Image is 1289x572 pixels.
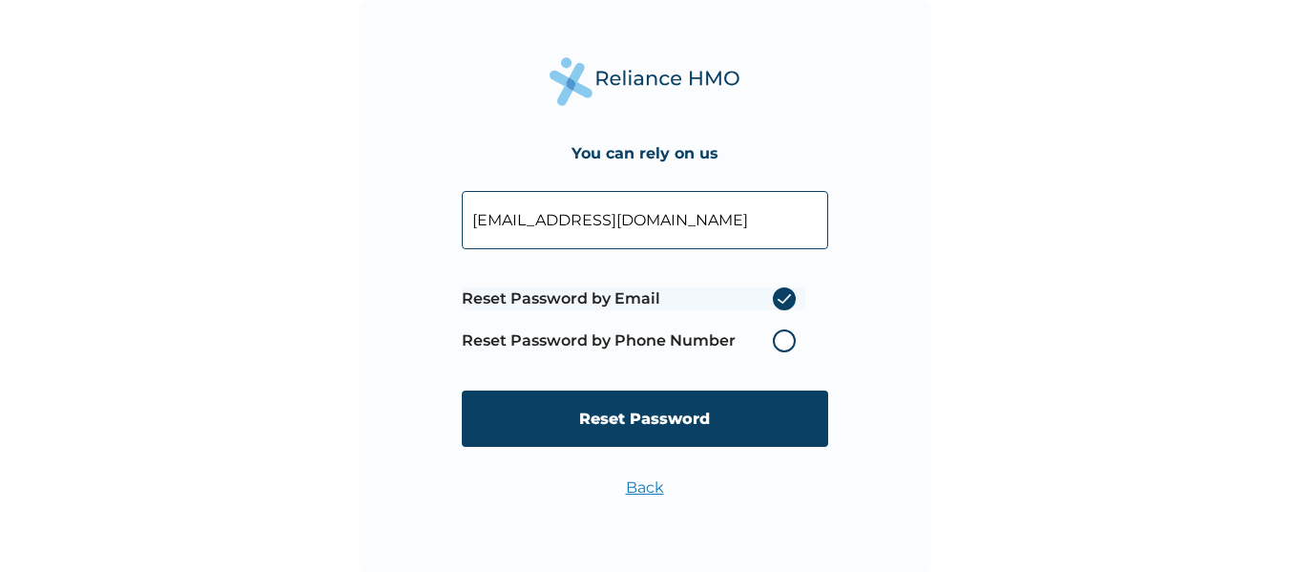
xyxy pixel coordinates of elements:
img: Reliance Health's Logo [550,57,740,106]
h4: You can rely on us [572,144,718,162]
input: Your Enrollee ID or Email Address [462,191,828,249]
label: Reset Password by Email [462,287,805,310]
label: Reset Password by Phone Number [462,329,805,352]
span: Password reset method [462,278,805,362]
input: Reset Password [462,391,828,447]
a: Back [626,478,664,497]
